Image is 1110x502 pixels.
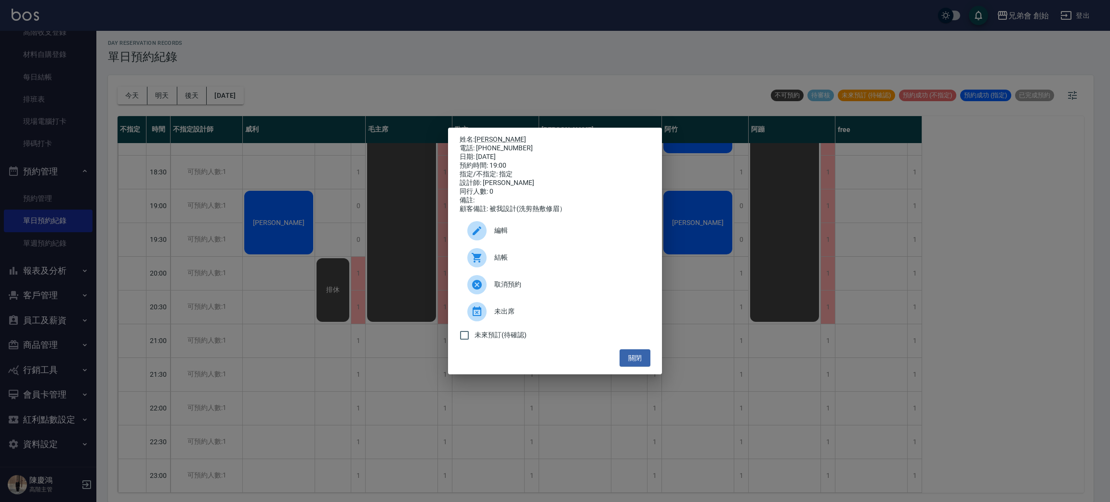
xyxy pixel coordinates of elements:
div: 電話: [PHONE_NUMBER] [460,144,650,153]
span: 取消預約 [494,279,643,290]
div: 指定/不指定: 指定 [460,170,650,179]
div: 日期: [DATE] [460,153,650,161]
a: 結帳 [460,244,650,271]
div: 取消預約 [460,271,650,298]
div: 備註: [460,196,650,205]
div: 同行人數: 0 [460,187,650,196]
span: 未出席 [494,306,643,317]
span: 未來預訂(待確認) [475,330,527,340]
p: 姓名: [460,135,650,144]
span: 編輯 [494,225,643,236]
span: 結帳 [494,252,643,263]
div: 編輯 [460,217,650,244]
div: 預約時間: 19:00 [460,161,650,170]
div: 設計師: [PERSON_NAME] [460,179,650,187]
div: 顧客備註: 被我設計(洗剪熱敷修眉） [460,205,650,213]
button: 關閉 [620,349,650,367]
div: 未出席 [460,298,650,325]
a: [PERSON_NAME] [475,135,526,143]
